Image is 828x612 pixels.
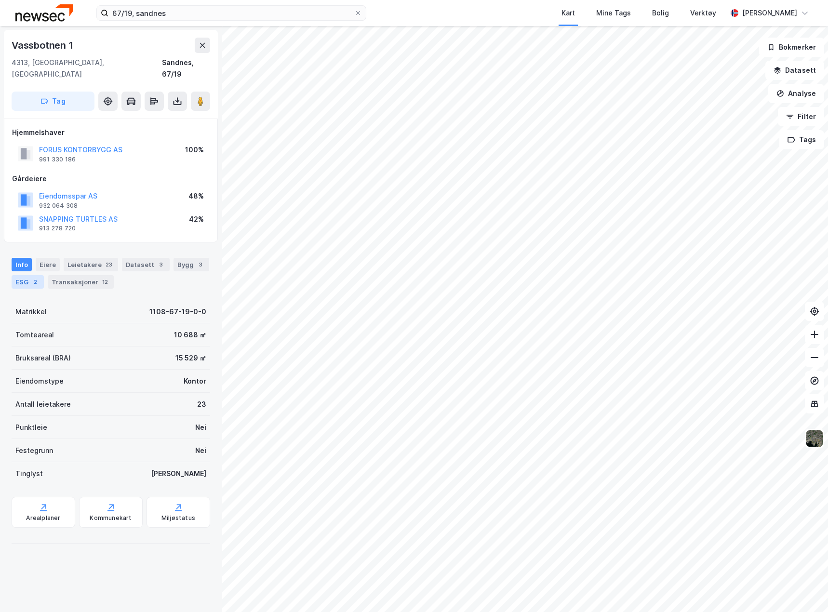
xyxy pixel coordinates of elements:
[39,225,76,232] div: 913 278 720
[15,468,43,479] div: Tinglyst
[36,258,60,271] div: Eiere
[778,107,824,126] button: Filter
[188,190,204,202] div: 48%
[174,258,209,271] div: Bygg
[690,7,716,19] div: Verktøy
[39,156,76,163] div: 991 330 186
[15,375,64,387] div: Eiendomstype
[30,277,40,287] div: 2
[149,306,206,318] div: 1108-67-19-0-0
[15,445,53,456] div: Festegrunn
[48,275,114,289] div: Transaksjoner
[195,422,206,433] div: Nei
[175,352,206,364] div: 15 529 ㎡
[161,514,195,522] div: Miljøstatus
[15,4,73,21] img: newsec-logo.f6e21ccffca1b3a03d2d.png
[195,445,206,456] div: Nei
[162,57,210,80] div: Sandnes, 67/19
[189,213,204,225] div: 42%
[742,7,797,19] div: [PERSON_NAME]
[64,258,118,271] div: Leietakere
[768,84,824,103] button: Analyse
[15,422,47,433] div: Punktleie
[151,468,206,479] div: [PERSON_NAME]
[185,144,204,156] div: 100%
[561,7,575,19] div: Kart
[100,277,110,287] div: 12
[197,399,206,410] div: 23
[39,202,78,210] div: 932 064 308
[12,173,210,185] div: Gårdeiere
[15,352,71,364] div: Bruksareal (BRA)
[12,275,44,289] div: ESG
[90,514,132,522] div: Kommunekart
[805,429,824,448] img: 9k=
[12,127,210,138] div: Hjemmelshaver
[174,329,206,341] div: 10 688 ㎡
[122,258,170,271] div: Datasett
[12,258,32,271] div: Info
[12,92,94,111] button: Tag
[156,260,166,269] div: 3
[196,260,205,269] div: 3
[780,566,828,612] div: Kontrollprogram for chat
[15,306,47,318] div: Matrikkel
[184,375,206,387] div: Kontor
[652,7,669,19] div: Bolig
[779,130,824,149] button: Tags
[104,260,114,269] div: 23
[12,38,75,53] div: Vassbotnen 1
[26,514,60,522] div: Arealplaner
[15,329,54,341] div: Tomteareal
[15,399,71,410] div: Antall leietakere
[596,7,631,19] div: Mine Tags
[108,6,354,20] input: Søk på adresse, matrikkel, gårdeiere, leietakere eller personer
[12,57,162,80] div: 4313, [GEOGRAPHIC_DATA], [GEOGRAPHIC_DATA]
[765,61,824,80] button: Datasett
[759,38,824,57] button: Bokmerker
[780,566,828,612] iframe: Chat Widget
